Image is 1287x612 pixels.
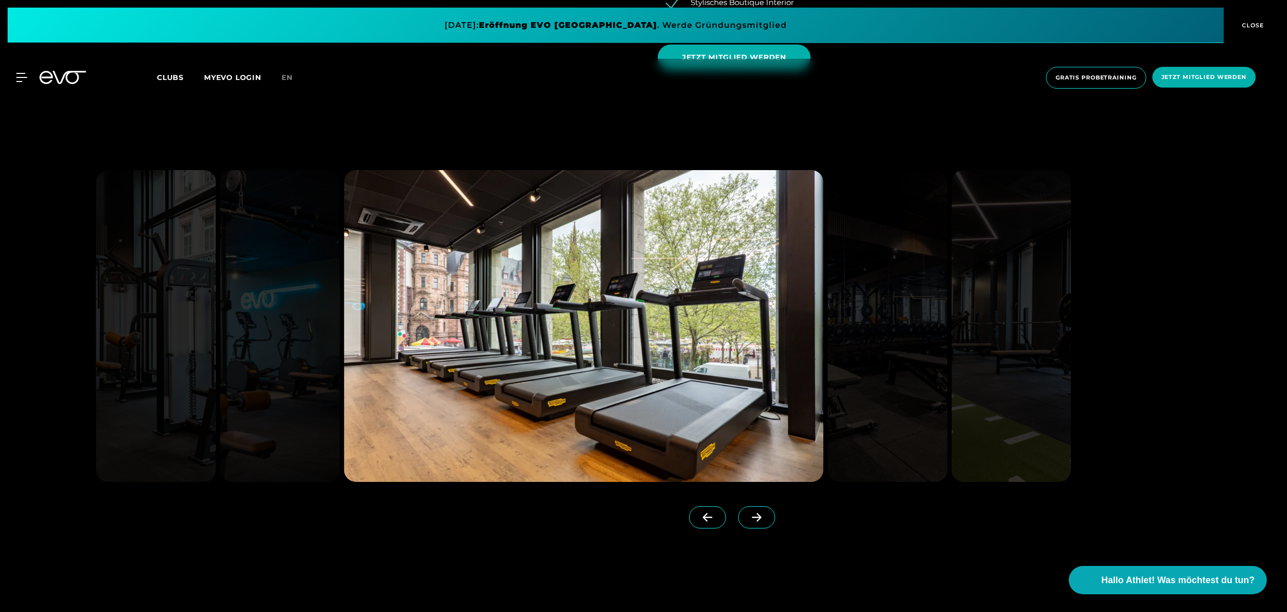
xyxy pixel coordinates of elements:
a: en [281,72,305,84]
a: Jetzt Mitglied werden [1149,67,1259,89]
img: evofitness [951,170,1071,482]
span: CLOSE [1239,21,1264,30]
button: Hallo Athlet! Was möchtest du tun? [1069,566,1267,594]
img: evofitness [96,170,216,482]
span: Hallo Athlet! Was möchtest du tun? [1101,574,1255,587]
span: Jetzt Mitglied werden [1161,73,1246,81]
span: Gratis Probetraining [1056,73,1137,82]
img: evofitness [344,170,823,482]
span: Clubs [157,73,184,82]
button: CLOSE [1224,8,1279,43]
a: Gratis Probetraining [1043,67,1149,89]
a: Clubs [157,72,204,82]
img: evofitness [220,170,340,482]
a: MYEVO LOGIN [204,73,261,82]
span: en [281,73,293,82]
img: evofitness [827,170,947,482]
